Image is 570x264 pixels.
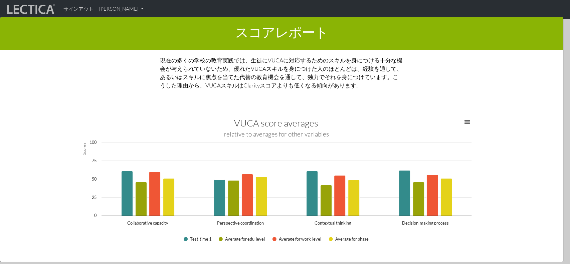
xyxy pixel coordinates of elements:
text: Average for phase [335,236,368,242]
div: VUCAスコアの平均。Highchartsインタラクティブチャート。 [77,115,486,249]
text: Test-time 1 [190,236,211,242]
path: Perspective coordination, 48 points. Average for edu-level. [228,180,239,216]
path: Contextual thinking, 61 points. Test-time 1. [306,171,318,216]
g: Average for edu-level, bar series 2 of 4 with 4 bars. [135,180,424,216]
text: Contextual thinking [314,220,351,226]
path: Contextual thinking, 55 points. Average for work-level. [334,175,345,216]
path: Perspective coordination, 49 points. Test-time 1. [214,180,225,216]
text: VUCA score averages [234,117,318,128]
path: Decision-making process, 56 points. Average for work-level. [426,175,438,216]
text: relative to averages for other variables [223,130,329,138]
path: Contextual thinking, 49 points. Average for phase. [348,180,359,216]
button: Show Test-time 1 [184,237,211,242]
text: Collaborative capacity [127,220,168,226]
g: Average for work-level, bar series 3 of 4 with 4 bars. [149,172,438,216]
button: View chart menu, VUCA score averages [462,117,472,126]
g: Average for phase, bar series 4 of 4 with 4 bars. [163,177,452,216]
font: 現在の多くの学校の教育実践では、生徒にVUCAに対応するためのスキルを身につける十分な機会が与えられていないため、優れたVUCAスキルを身につけた人のほとんどは、経験を通して、あるいはスキルに焦... [160,57,402,89]
path: Perspective coordination, 57 points. Average for work-level. [241,174,253,216]
path: Contextual thinking, 42 points. Average for edu-level. [320,185,332,216]
path: Decision-making process, 46 points. Average for edu-level. [413,182,424,216]
text: 0 [94,213,97,218]
text: Average for edu-level [225,236,265,242]
button: Show Average for phase [329,237,369,242]
button: Show Average for edu-level [219,237,265,242]
path: Collaborative capacity, 61 points. Test-time 1. [121,171,133,216]
path: Decision-making process, 51 points. Average for phase. [440,178,452,216]
text: Perspective coordination [217,220,263,226]
svg: インタラクティブチャート [77,115,475,249]
text: Scores [81,143,87,155]
text: 75 [92,158,97,163]
text: 50 [92,176,97,182]
text: 100 [89,140,97,145]
g: Test-time 1, bar series 1 of 4 with 4 bars. [121,170,410,216]
button: Show Average for work-level [272,237,321,242]
text: Average for work-level [279,236,321,242]
text: 25 [92,195,97,200]
font: スコアレポート [235,24,328,40]
path: Decision-making process, 62 points. Test-time 1. [399,170,410,216]
path: Perspective coordination, 53 points. Average for phase. [255,177,267,216]
path: Collaborative capacity, 46 points. Average for edu-level. [135,182,147,216]
text: Decision-making process [402,220,448,226]
path: Collaborative capacity, 51 points. Average for phase. [163,178,174,216]
path: Collaborative capacity, 60 points. Average for work-level. [149,172,160,216]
